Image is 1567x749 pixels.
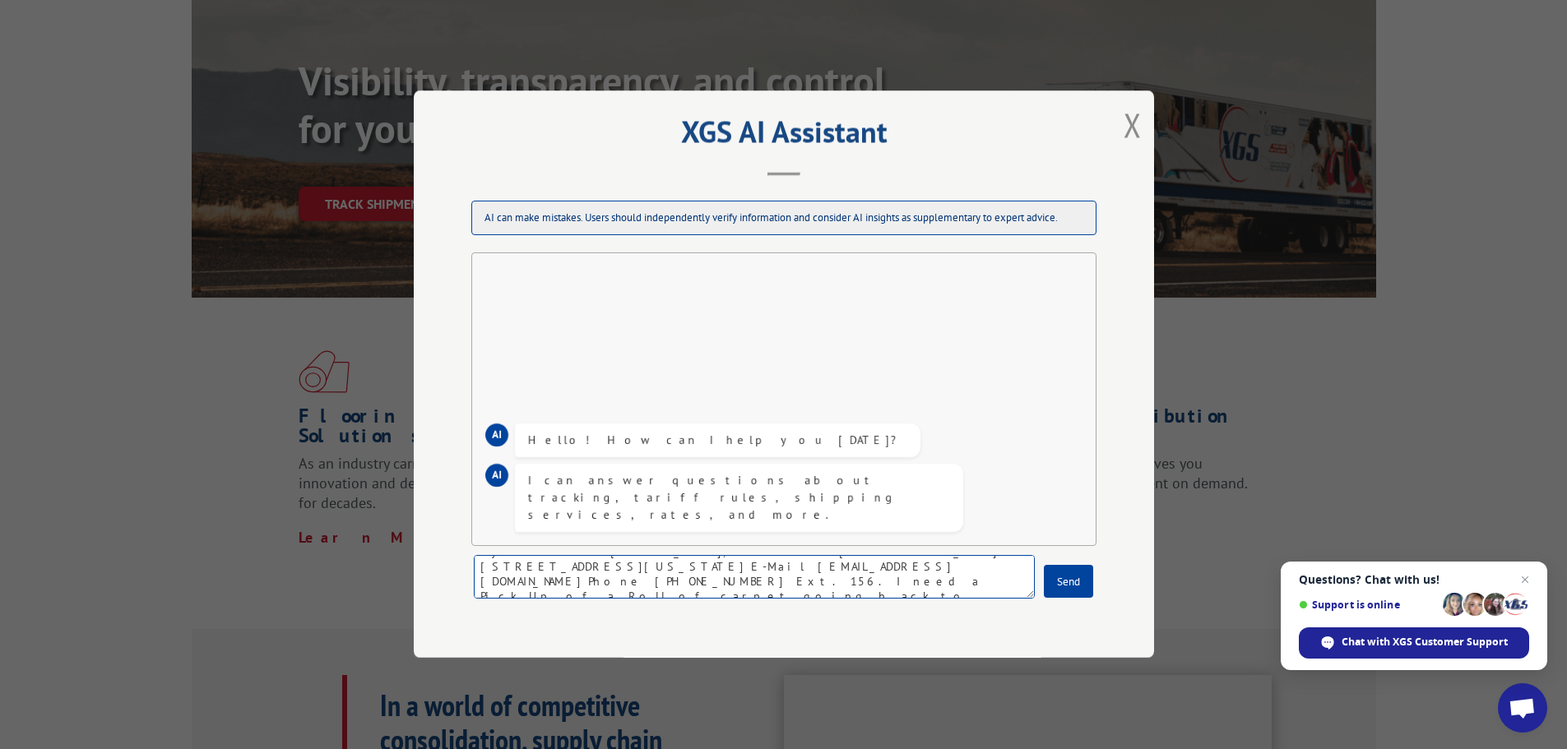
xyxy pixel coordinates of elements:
[485,424,508,447] div: AI
[1124,103,1142,146] button: Close modal
[471,201,1096,236] div: AI can make mistakes. Users should independently verify information and consider AI insights as s...
[1498,683,1547,733] div: Open chat
[1299,573,1529,586] span: Questions? Chat with us!
[1342,635,1508,650] span: Chat with XGS Customer Support
[1299,627,1529,659] div: Chat with XGS Customer Support
[528,473,950,525] div: I can answer questions about tracking, tariff rules, shipping services, rates, and more.
[485,465,508,488] div: AI
[1515,570,1535,589] span: Close chat
[474,556,1035,599] textarea: My Name is [PERSON_NAME], I am the [GEOGRAPHIC_DATA] [STREET_ADDRESS][US_STATE] E-Mail [EMAIL_ADD...
[528,432,907,450] div: Hello! How can I help you [DATE]?
[1299,599,1437,611] span: Support is online
[1044,566,1093,599] button: Send
[455,120,1113,151] h2: XGS AI Assistant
